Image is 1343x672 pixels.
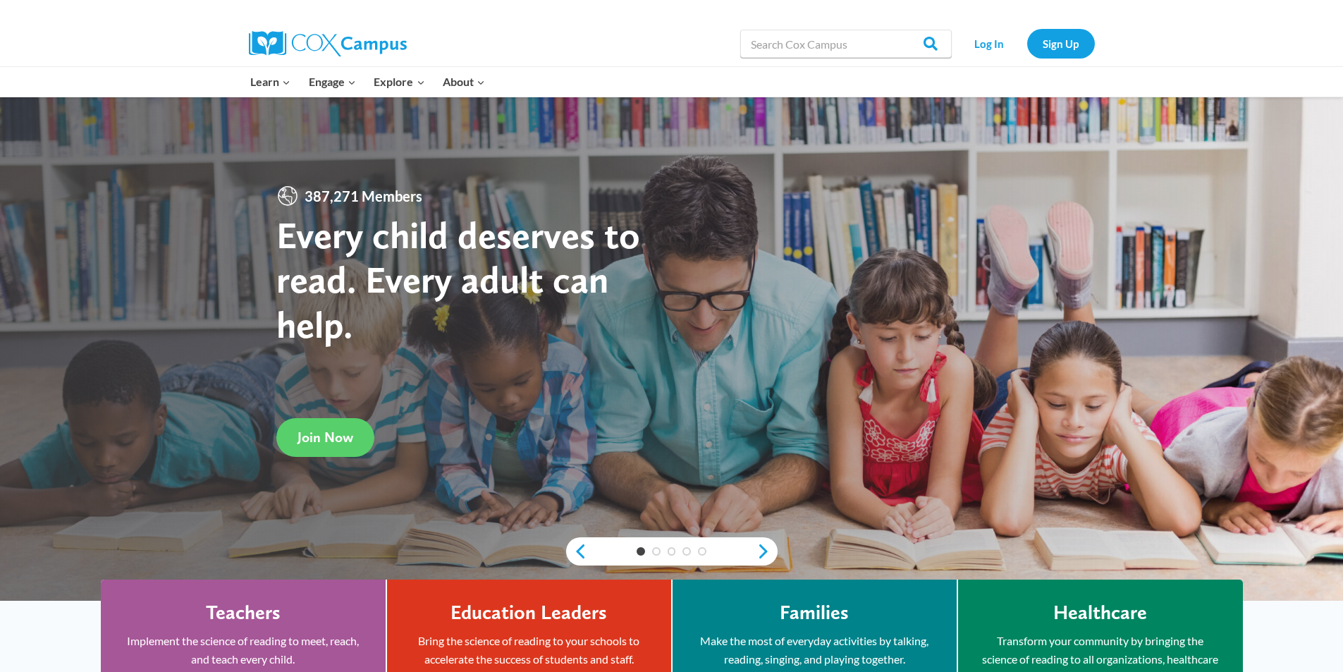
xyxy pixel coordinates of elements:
[740,30,952,58] input: Search Cox Campus
[756,543,778,560] a: next
[1027,29,1095,58] a: Sign Up
[206,601,281,625] h4: Teachers
[122,632,364,668] p: Implement the science of reading to meet, reach, and teach every child.
[242,67,494,97] nav: Primary Navigation
[276,212,640,347] strong: Every child deserves to read. Every adult can help.
[309,73,356,91] span: Engage
[299,185,428,207] span: 387,271 Members
[443,73,485,91] span: About
[250,73,290,91] span: Learn
[959,29,1020,58] a: Log In
[408,632,650,668] p: Bring the science of reading to your schools to accelerate the success of students and staff.
[249,31,407,56] img: Cox Campus
[698,547,706,556] a: 5
[1053,601,1147,625] h4: Healthcare
[780,601,849,625] h4: Families
[637,547,645,556] a: 1
[668,547,676,556] a: 3
[694,632,936,668] p: Make the most of everyday activities by talking, reading, singing, and playing together.
[566,543,587,560] a: previous
[566,537,778,566] div: content slider buttons
[959,29,1095,58] nav: Secondary Navigation
[276,418,374,457] a: Join Now
[298,429,353,446] span: Join Now
[374,73,424,91] span: Explore
[682,547,691,556] a: 4
[652,547,661,556] a: 2
[450,601,607,625] h4: Education Leaders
